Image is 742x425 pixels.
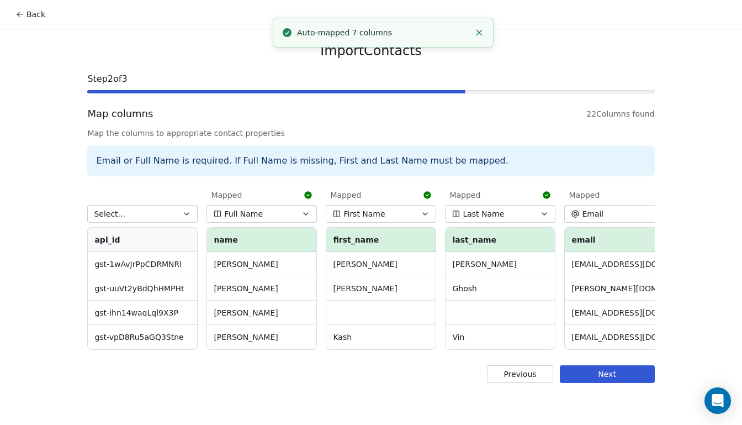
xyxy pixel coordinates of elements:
[565,325,674,349] td: [EMAIL_ADDRESS][DOMAIN_NAME]
[87,145,654,176] div: Email or Full Name is required. If Full Name is missing, First and Last Name must be mapped.
[446,325,555,349] td: Vin
[326,276,436,301] td: [PERSON_NAME]
[9,4,52,24] button: Back
[88,228,197,252] th: api_id
[704,387,731,414] div: Open Intercom Messenger
[472,25,486,40] button: Close toast
[88,325,197,349] td: gst-vpD8Ru5aGQ3Stne
[207,252,316,276] td: [PERSON_NAME]
[320,43,421,59] span: Import Contacts
[211,190,242,201] span: Mapped
[565,252,674,276] td: [EMAIL_ADDRESS][DOMAIN_NAME]
[446,228,555,252] th: last_name
[87,128,654,139] span: Map the columns to appropriate contact properties
[326,252,436,276] td: [PERSON_NAME]
[88,252,197,276] td: gst-1wAvJrPpCDRMNRl
[560,365,655,383] button: Next
[569,190,600,201] span: Mapped
[207,325,316,349] td: [PERSON_NAME]
[582,208,603,219] span: Email
[297,27,470,39] div: Auto-mapped 7 columns
[326,325,436,349] td: Kash
[487,365,553,383] button: Previous
[565,301,674,325] td: [EMAIL_ADDRESS][DOMAIN_NAME]
[449,190,480,201] span: Mapped
[207,276,316,301] td: [PERSON_NAME]
[87,107,153,121] span: Map columns
[330,190,361,201] span: Mapped
[326,228,436,252] th: first_name
[565,228,674,252] th: email
[586,108,654,119] span: 22 Columns found
[94,208,125,219] span: Select...
[88,301,197,325] td: gst-ihn14waqLql9X3P
[463,208,504,219] span: Last Name
[446,276,555,301] td: Ghosh
[446,252,555,276] td: [PERSON_NAME]
[207,228,316,252] th: name
[565,276,674,301] td: [PERSON_NAME][DOMAIN_NAME][EMAIL_ADDRESS][DOMAIN_NAME]
[343,208,385,219] span: First Name
[207,301,316,325] td: [PERSON_NAME]
[88,276,197,301] td: gst-uuVt2yBdQhHMPHt
[87,72,654,86] span: Step 2 of 3
[224,208,263,219] span: Full Name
